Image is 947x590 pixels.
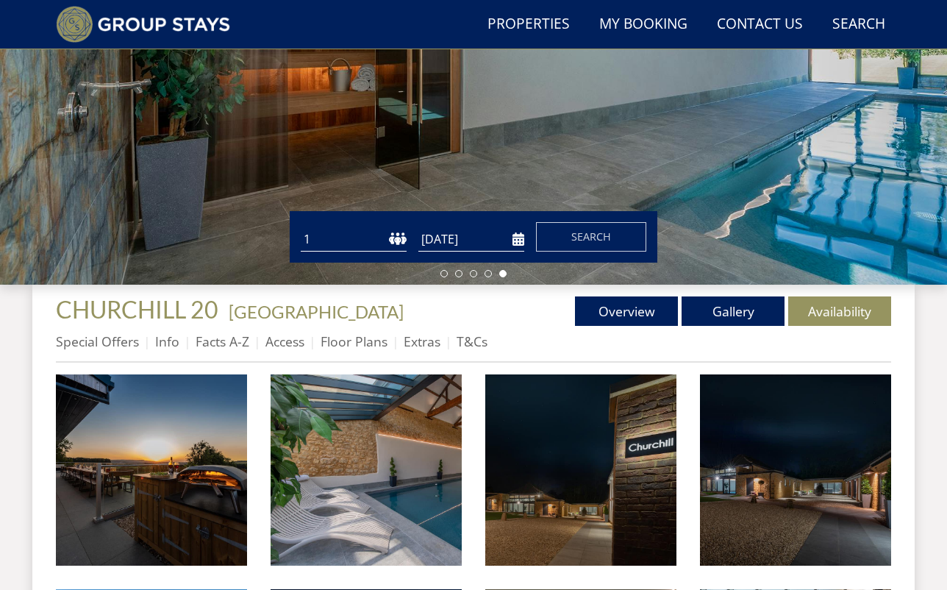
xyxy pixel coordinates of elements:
[56,6,230,43] img: Group Stays
[223,301,404,322] span: -
[457,333,487,350] a: T&Cs
[321,333,387,350] a: Floor Plans
[826,8,891,41] a: Search
[271,374,462,566] img: Churchill 20 - Holiday house for large groups with private pool
[56,333,139,350] a: Special Offers
[229,301,404,322] a: [GEOGRAPHIC_DATA]
[788,296,891,326] a: Availability
[56,295,218,324] span: CHURCHILL 20
[56,374,247,566] img: Churchill 20 - Spend balmy evenings out on balcony as the sun sets over the Somerset countryside
[418,227,524,252] input: Arrival Date
[265,333,304,350] a: Access
[155,333,179,350] a: Info
[485,374,676,566] img: Churchill 20 - Luxury large holiday house in Somerset
[575,296,678,326] a: Overview
[593,8,693,41] a: My Booking
[682,296,785,326] a: Gallery
[700,374,891,566] img: Churchill 20 - Holiday house with a private pool for large groups
[482,8,576,41] a: Properties
[711,8,809,41] a: Contact Us
[196,333,249,350] a: Facts A-Z
[536,222,646,252] button: Search
[56,295,223,324] a: CHURCHILL 20
[404,333,440,350] a: Extras
[571,230,611,244] span: Search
